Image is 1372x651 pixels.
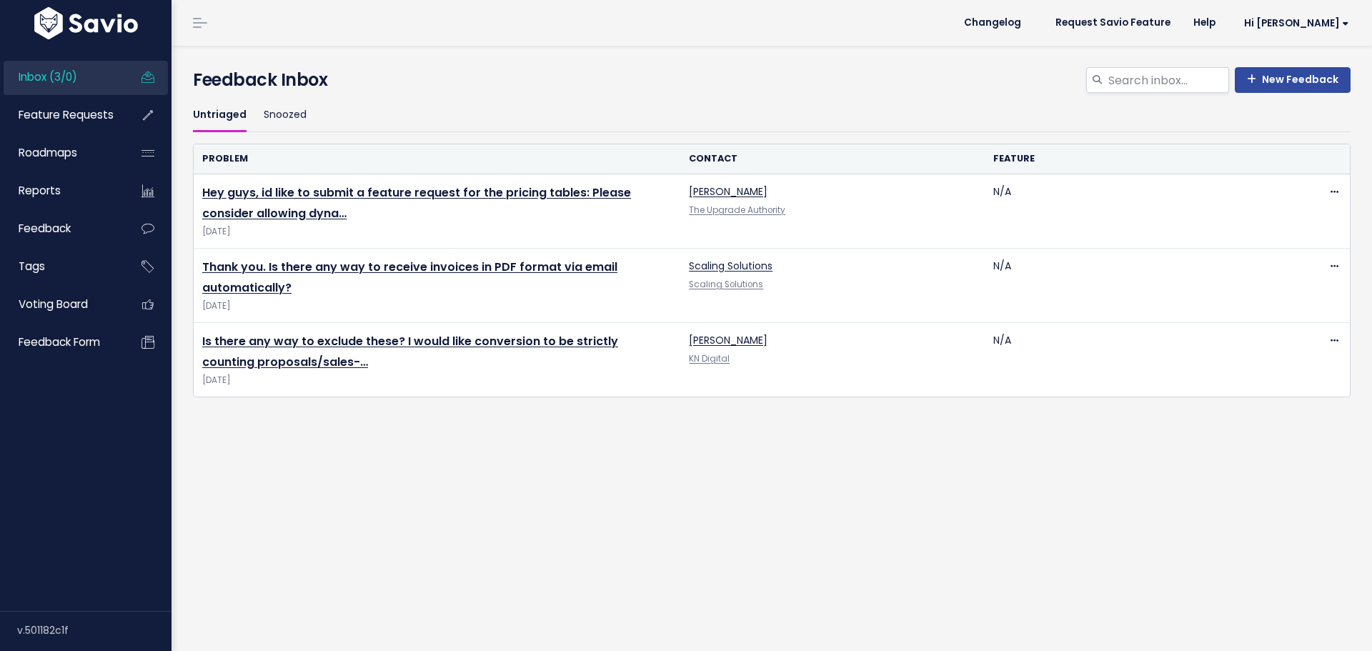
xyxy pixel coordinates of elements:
a: Scaling Solutions [689,259,772,273]
a: KN Digital [689,353,730,364]
a: Thank you. Is there any way to receive invoices in PDF format via email automatically? [202,259,617,296]
th: Feature [985,144,1289,174]
a: Roadmaps [4,136,119,169]
span: [DATE] [202,299,672,314]
a: [PERSON_NAME] [689,333,767,347]
th: Problem [194,144,680,174]
a: Inbox (3/0) [4,61,119,94]
a: Help [1182,12,1227,34]
input: Search inbox... [1107,67,1229,93]
td: N/A [985,174,1289,249]
a: New Feedback [1235,67,1351,93]
span: Feedback [19,221,71,236]
th: Contact [680,144,985,174]
h4: Feedback Inbox [193,67,1351,93]
span: Hi [PERSON_NAME] [1244,18,1349,29]
span: Tags [19,259,45,274]
a: Snoozed [264,99,307,132]
span: Feedback form [19,334,100,349]
ul: Filter feature requests [193,99,1351,132]
img: logo-white.9d6f32f41409.svg [31,7,141,39]
a: Request Savio Feature [1044,12,1182,34]
span: [DATE] [202,224,672,239]
a: Hey guys, id like to submit a feature request for the pricing tables: Please consider allowing dyna… [202,184,631,222]
span: Voting Board [19,297,88,312]
a: Scaling Solutions [689,279,763,290]
a: Feedback [4,212,119,245]
span: Roadmaps [19,145,77,160]
a: Feedback form [4,326,119,359]
a: Reports [4,174,119,207]
a: Tags [4,250,119,283]
a: The Upgrade Authority [689,204,785,216]
div: v.501182c1f [17,612,171,649]
a: Feature Requests [4,99,119,131]
a: Is there any way to exclude these? I would like conversion to be strictly counting proposals/sales-… [202,333,618,370]
span: Inbox (3/0) [19,69,77,84]
span: Feature Requests [19,107,114,122]
span: [DATE] [202,373,672,388]
td: N/A [985,323,1289,397]
a: Untriaged [193,99,247,132]
a: Voting Board [4,288,119,321]
span: Changelog [964,18,1021,28]
a: [PERSON_NAME] [689,184,767,199]
td: N/A [985,249,1289,323]
a: Hi [PERSON_NAME] [1227,12,1361,34]
span: Reports [19,183,61,198]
